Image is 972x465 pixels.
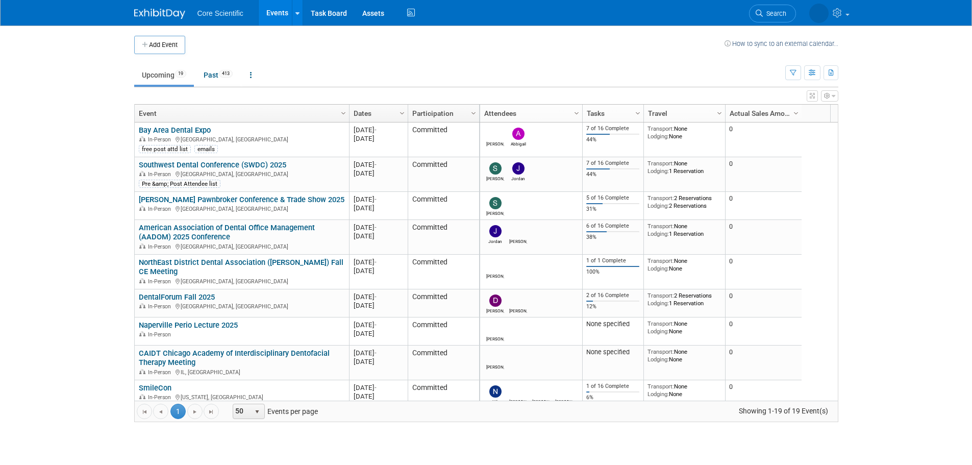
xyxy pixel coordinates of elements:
div: 12% [586,303,639,310]
span: Transport: [647,383,674,390]
span: Lodging: [647,230,669,237]
div: 100% [586,268,639,276]
div: None None [647,348,721,363]
div: Morgan Khan [509,237,527,244]
img: ExhibitDay [134,9,185,19]
a: Southwest Dental Conference (SWDC) 2025 [139,160,286,169]
span: Lodging: [647,202,669,209]
div: [DATE] [354,258,403,266]
div: 31% [586,206,639,213]
a: Column Settings [468,105,479,120]
span: In-Person [148,171,174,178]
a: CAIDT Chicago Academy of Interdisciplinary Dentofacial Therapy Meeting [139,349,330,368]
img: Sam Robinson [489,162,502,175]
div: 2 of 16 Complete [586,292,639,299]
img: Jordan McCullough [489,225,502,237]
img: James Belshe [535,385,547,398]
div: 38% [586,234,639,241]
div: emails [194,145,218,153]
span: Transport: [647,320,674,327]
span: Transport: [647,125,674,132]
span: Column Settings [634,109,642,117]
img: In-Person Event [139,303,145,308]
a: Search [749,5,796,22]
img: Morgan Khan [512,225,525,237]
a: Column Settings [790,105,802,120]
a: Column Settings [338,105,349,120]
div: Abbigail Belshe [509,140,527,146]
div: [DATE] [354,160,403,169]
div: 5 of 16 Complete [586,194,639,202]
img: Dylan Gara [558,385,570,398]
img: Abbigail Belshe [512,128,525,140]
span: Lodging: [647,265,669,272]
span: Go to the previous page [157,408,165,416]
span: - [375,224,377,231]
img: Sam Robinson [489,197,502,209]
span: In-Person [148,303,174,310]
div: 6% [586,394,639,401]
span: Column Settings [792,109,800,117]
a: Go to the first page [137,404,152,419]
img: John Frederick [512,385,525,398]
span: - [375,321,377,329]
div: 7 of 16 Complete [586,125,639,132]
div: 44% [586,171,639,178]
div: Robert Dittmann [486,363,504,370]
span: - [375,349,377,357]
img: In-Person Event [139,278,145,283]
span: - [375,384,377,391]
td: Committed [408,380,479,408]
div: [GEOGRAPHIC_DATA], [GEOGRAPHIC_DATA] [139,135,344,143]
a: Travel [648,105,718,122]
img: Robert Dittmann [489,351,502,363]
span: - [375,126,377,134]
div: [DATE] [354,349,403,357]
div: None specified [586,320,639,328]
span: Transport: [647,160,674,167]
span: Column Settings [572,109,581,117]
span: Go to the next page [191,408,199,416]
div: [DATE] [354,232,403,240]
img: In-Person Event [139,331,145,336]
a: Column Settings [714,105,725,120]
div: None None [647,320,721,335]
span: In-Person [148,394,174,401]
td: Committed [408,157,479,192]
a: Attendees [484,105,576,122]
span: 50 [233,404,251,419]
img: In-Person Event [139,206,145,211]
div: Robert Dittmann [486,335,504,341]
td: Committed [408,220,479,255]
div: Dan Boro [486,307,504,313]
div: 1 of 16 Complete [586,383,639,390]
div: James Belshe [532,398,550,404]
a: DentalForum Fall 2025 [139,292,215,302]
div: [DATE] [354,329,403,338]
span: Transport: [647,257,674,264]
div: 7 of 16 Complete [586,160,639,167]
div: 2 Reservations 2 Reservations [647,194,721,209]
span: Lodging: [647,356,669,363]
a: NorthEast District Dental Association ([PERSON_NAME]) Fall CE Meeting [139,258,343,277]
div: [DATE] [354,383,403,392]
span: Column Settings [469,109,478,117]
div: [US_STATE], [GEOGRAPHIC_DATA] [139,393,344,401]
span: 19 [175,70,186,78]
td: 0 [725,289,802,317]
a: Tasks [587,105,637,122]
a: Naperville Perio Lecture 2025 [139,321,238,330]
span: Lodging: [647,390,669,398]
div: [DATE] [354,321,403,329]
span: - [375,195,377,203]
div: Sam Robinson [486,209,504,216]
td: 0 [725,255,802,289]
img: Dan Boro [489,295,502,307]
div: [DATE] [354,223,403,232]
div: Dylan Gara [555,398,573,404]
div: 44% [586,136,639,143]
a: Actual Sales Amount [730,105,795,122]
img: Robert Dittmann [489,323,502,335]
img: James Belshe [489,260,502,272]
div: 2 Reservations 1 Reservation [647,292,721,307]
